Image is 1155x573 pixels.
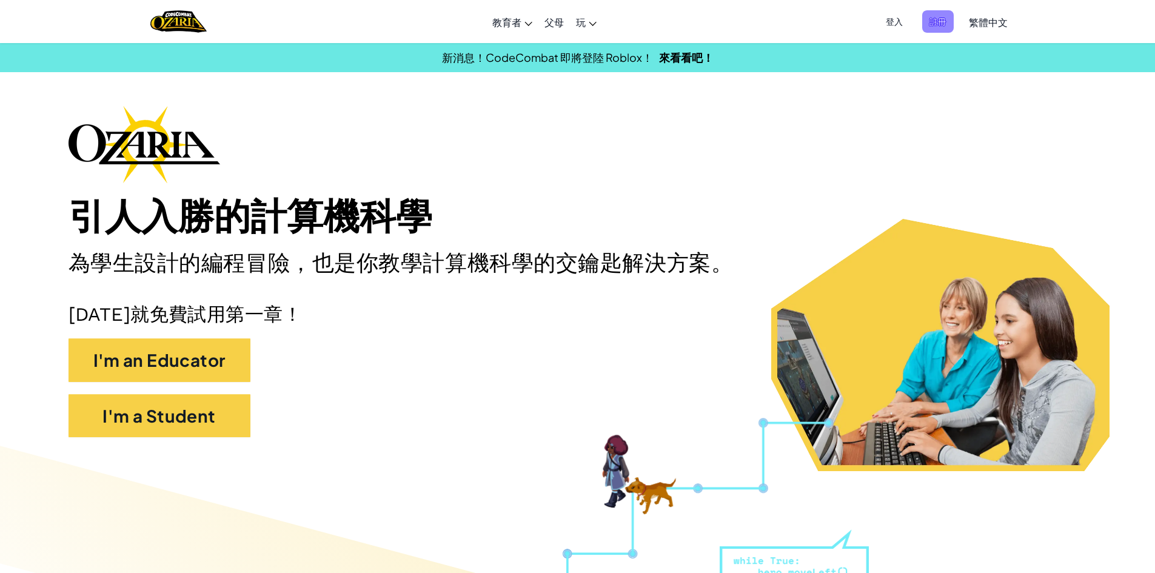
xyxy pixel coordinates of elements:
a: 繁體中文 [963,5,1014,38]
a: 教育者 [486,5,538,38]
span: 玩 [576,16,586,28]
button: I'm an Educator [69,338,250,382]
span: 教育者 [492,16,521,28]
a: 父母 [538,5,570,38]
h2: 為學生設計的編程冒險，也是你教學計算機科學的交鑰匙解決方案。 [69,248,751,278]
h1: 引人入勝的計算機科學 [69,195,1087,240]
a: 玩 [570,5,603,38]
span: 繁體中文 [969,16,1008,28]
img: Home [150,9,207,34]
img: Ozaria branding logo [69,106,220,183]
button: 註冊 [922,10,954,33]
a: Ozaria by CodeCombat logo [150,9,207,34]
p: [DATE]就免費試用第一章！ [69,303,1087,326]
button: 登入 [879,10,910,33]
a: 來看看吧！ [659,50,714,64]
span: 新消息！CodeCombat 即將登陸 Roblox！ [442,50,653,64]
button: I'm a Student [69,394,250,438]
